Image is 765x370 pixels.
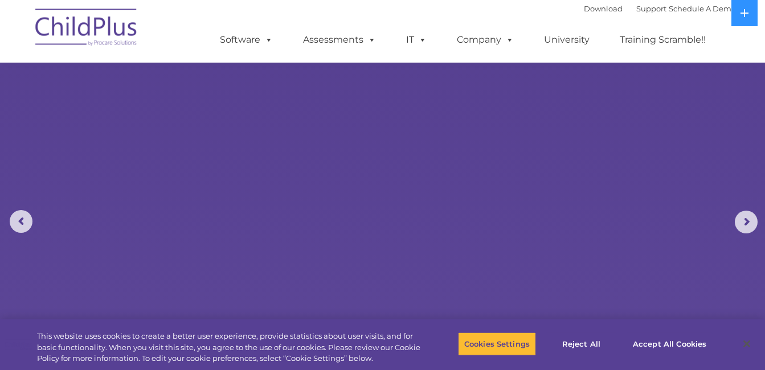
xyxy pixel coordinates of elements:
button: Reject All [546,332,617,356]
a: University [533,28,601,51]
a: IT [395,28,438,51]
button: Accept All Cookies [627,332,713,356]
button: Close [734,331,759,356]
img: ChildPlus by Procare Solutions [30,1,144,57]
button: Cookies Settings [458,332,536,356]
font: | [584,4,736,13]
div: This website uses cookies to create a better user experience, provide statistics about user visit... [37,331,421,364]
a: Schedule A Demo [669,4,736,13]
a: Company [445,28,525,51]
a: Software [208,28,284,51]
a: Support [636,4,666,13]
a: Assessments [292,28,387,51]
a: Download [584,4,623,13]
a: Training Scramble!! [608,28,717,51]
